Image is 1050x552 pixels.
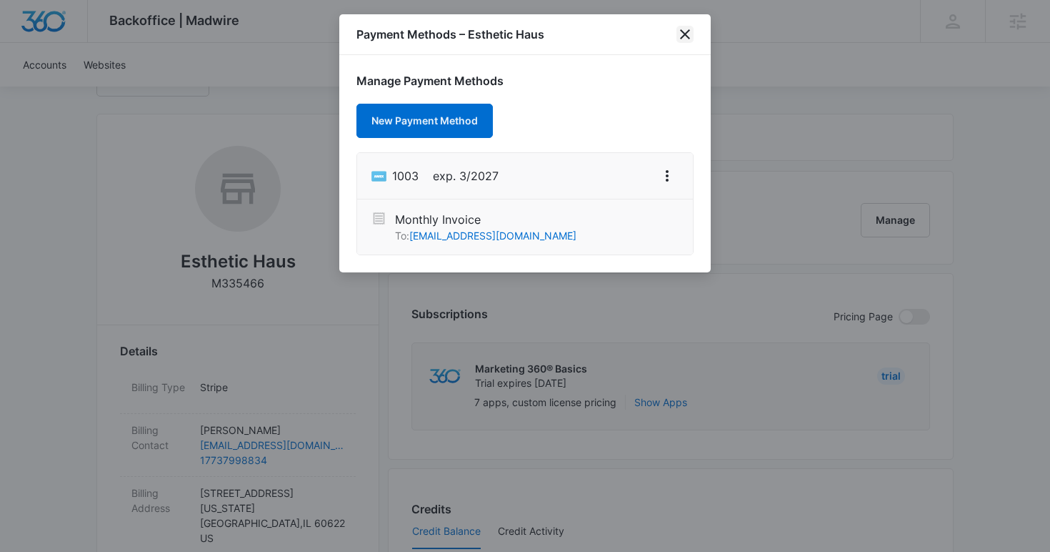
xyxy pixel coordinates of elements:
[395,211,576,228] p: Monthly Invoice
[356,72,694,89] h1: Manage Payment Methods
[676,26,694,43] button: close
[356,104,493,138] button: New Payment Method
[395,228,576,243] p: To:
[356,26,544,43] h1: Payment Methods – Esthetic Haus
[392,167,419,184] span: American Express ending with
[656,164,679,187] button: View More
[409,230,576,242] a: [EMAIL_ADDRESS][DOMAIN_NAME]
[433,167,499,184] span: exp. 3/2027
